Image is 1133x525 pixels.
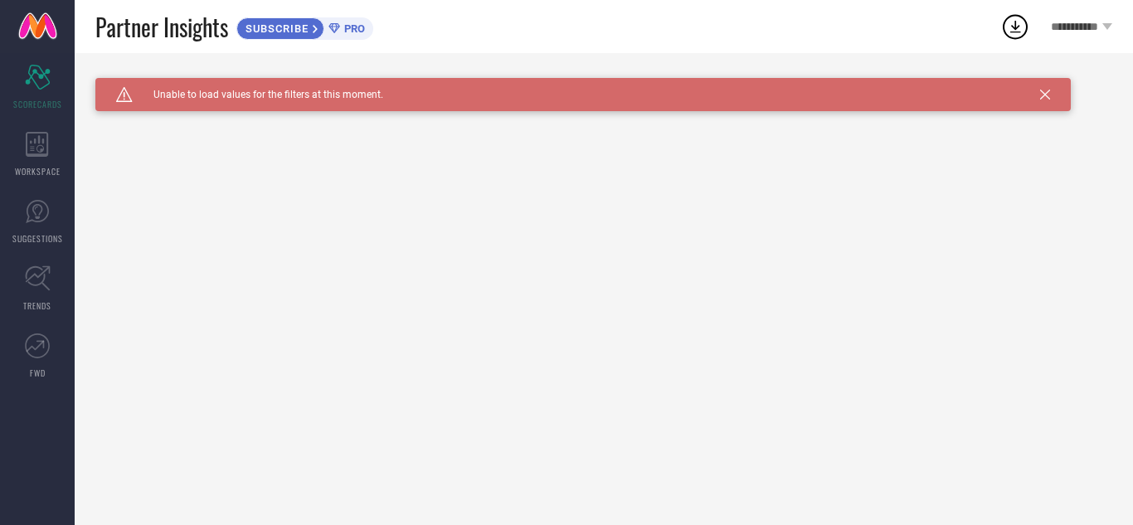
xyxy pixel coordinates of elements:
[133,89,383,100] span: Unable to load values for the filters at this moment.
[30,367,46,379] span: FWD
[13,98,62,110] span: SCORECARDS
[237,22,313,35] span: SUBSCRIBE
[236,13,373,40] a: SUBSCRIBEPRO
[1000,12,1030,41] div: Open download list
[23,299,51,312] span: TRENDS
[12,232,63,245] span: SUGGESTIONS
[15,165,61,177] span: WORKSPACE
[95,10,228,44] span: Partner Insights
[95,78,1112,91] div: Unable to load filters at this moment. Please try later.
[340,22,365,35] span: PRO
